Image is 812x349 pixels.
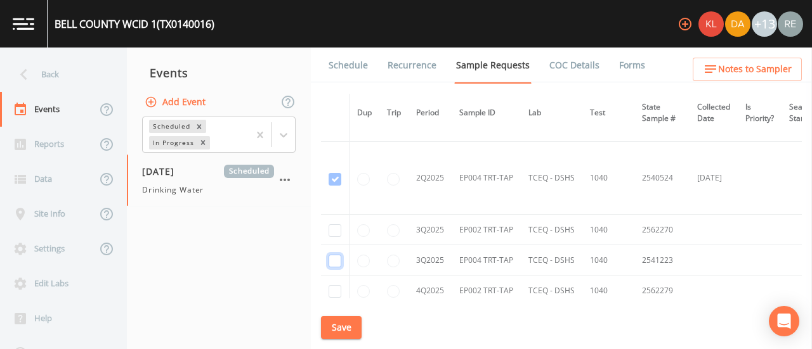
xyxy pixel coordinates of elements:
[617,48,647,83] a: Forms
[409,94,452,132] th: Period
[142,184,204,196] span: Drinking Water
[521,94,582,132] th: Lab
[738,94,782,132] th: Is Priority?
[769,306,799,336] div: Open Intercom Messenger
[690,94,738,132] th: Collected Date
[327,48,370,83] a: Schedule
[350,94,380,132] th: Dup
[582,245,634,276] td: 1040
[698,11,724,37] div: Kler Teran
[224,165,274,178] span: Scheduled
[521,142,582,215] td: TCEQ - DSHS
[547,48,601,83] a: COC Details
[452,142,521,215] td: EP004 TRT-TAP
[409,276,452,306] td: 4Q2025
[196,136,210,149] div: Remove In Progress
[725,11,750,37] img: a84961a0472e9debc750dd08a004988d
[634,245,690,276] td: 2541223
[192,120,206,133] div: Remove Scheduled
[698,11,724,37] img: 9c4450d90d3b8045b2e5fa62e4f92659
[409,215,452,245] td: 3Q2025
[634,94,690,132] th: State Sample #
[127,57,311,89] div: Events
[452,245,521,276] td: EP004 TRT-TAP
[452,215,521,245] td: EP002 TRT-TAP
[521,215,582,245] td: TCEQ - DSHS
[778,11,803,37] img: e720f1e92442e99c2aab0e3b783e6548
[142,91,211,114] button: Add Event
[409,142,452,215] td: 2Q2025
[452,94,521,132] th: Sample ID
[634,276,690,306] td: 2562279
[582,215,634,245] td: 1040
[142,165,183,178] span: [DATE]
[454,48,532,84] a: Sample Requests
[690,142,738,215] td: [DATE]
[386,48,438,83] a: Recurrence
[582,276,634,306] td: 1040
[521,245,582,276] td: TCEQ - DSHS
[582,94,634,132] th: Test
[149,136,196,149] div: In Progress
[149,120,192,133] div: Scheduled
[379,94,409,132] th: Trip
[724,11,751,37] div: David Weber
[718,61,792,77] span: Notes to Sampler
[582,142,634,215] td: 1040
[693,58,802,81] button: Notes to Sampler
[321,316,362,339] button: Save
[634,142,690,215] td: 2540524
[55,16,214,32] div: BELL COUNTY WCID 1 (TX0140016)
[521,276,582,306] td: TCEQ - DSHS
[634,215,690,245] td: 2562270
[13,18,34,30] img: logo
[127,155,311,206] a: [DATE]ScheduledDrinking Water
[752,11,777,37] div: +13
[452,276,521,306] td: EP002 TRT-TAP
[409,245,452,276] td: 3Q2025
